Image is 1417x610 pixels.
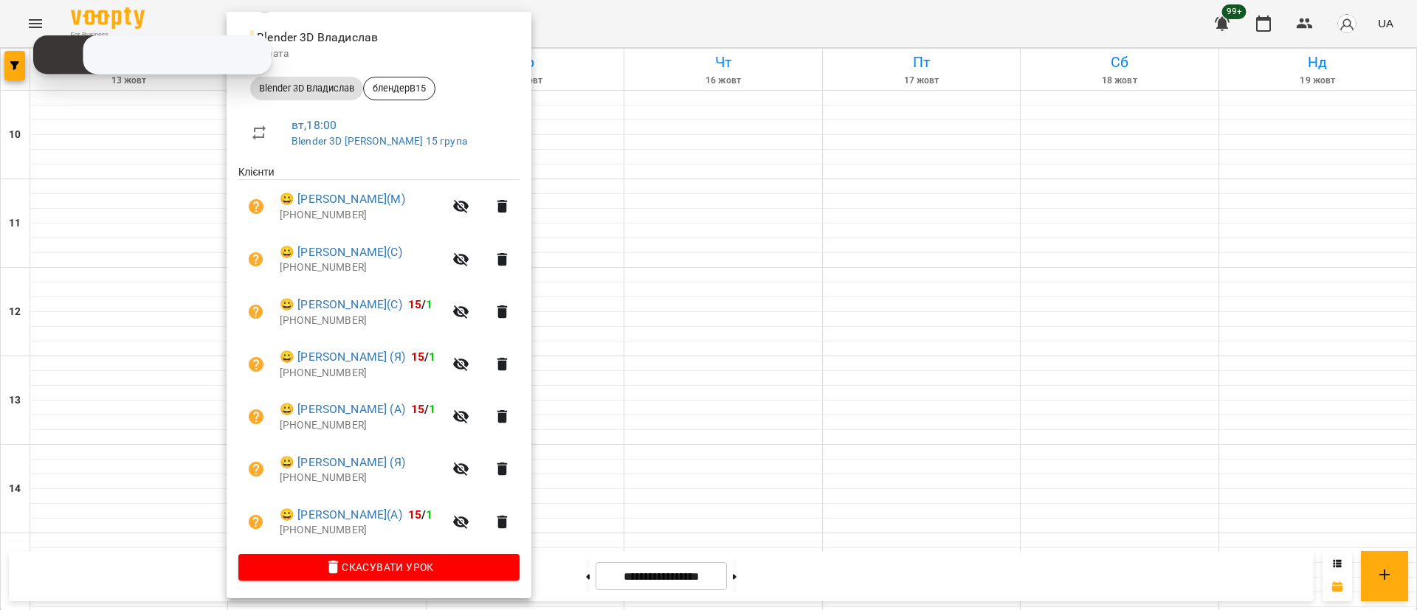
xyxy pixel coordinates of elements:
[238,294,274,330] button: Візит ще не сплачено. Додати оплату?
[238,347,274,382] button: Візит ще не сплачено. Додати оплату?
[238,189,274,224] button: Візит ще не сплачено. Додати оплату?
[411,402,424,416] span: 15
[280,506,402,524] a: 😀 [PERSON_NAME](А)
[426,297,432,311] span: 1
[408,507,421,521] span: 15
[429,350,435,364] span: 1
[280,366,444,381] p: [PHONE_NUMBER]
[280,190,405,208] a: 😀 [PERSON_NAME](М)
[363,77,435,100] div: блендерВ15
[280,208,444,223] p: [PHONE_NUMBER]
[280,401,405,418] a: 😀 [PERSON_NAME] (А)
[238,554,520,580] button: Скасувати Урок
[280,523,444,538] p: [PHONE_NUMBER]
[280,471,444,485] p: [PHONE_NUMBER]
[280,313,444,328] p: [PHONE_NUMBER]
[250,82,363,95] span: Blender 3D Владислав
[280,296,402,313] a: 😀 [PERSON_NAME](С)
[408,507,433,521] b: /
[411,350,424,364] span: 15
[280,348,405,366] a: 😀 [PERSON_NAME] (Я)
[429,402,435,416] span: 1
[238,451,274,487] button: Візит ще не сплачено. Додати оплату?
[250,30,381,44] span: - Blender 3D Владислав
[292,135,467,147] a: Blender 3D [PERSON_NAME] 15 група
[238,242,274,277] button: Візит ще не сплачено. Додати оплату?
[280,454,405,471] a: 😀 [PERSON_NAME] (Я)
[408,297,433,311] b: /
[411,402,436,416] b: /
[280,418,444,433] p: [PHONE_NUMBER]
[250,46,508,61] p: Кімната
[280,243,402,261] a: 😀 [PERSON_NAME](С)
[250,558,508,576] span: Скасувати Урок
[280,260,444,275] p: [PHONE_NUMBER]
[408,297,421,311] span: 15
[238,505,274,540] button: Візит ще не сплачено. Додати оплату?
[238,399,274,434] button: Візит ще не сплачено. Додати оплату?
[238,164,520,554] ul: Клієнти
[364,82,435,95] span: блендерВ15
[411,350,436,364] b: /
[292,118,337,132] a: вт , 18:00
[426,507,432,521] span: 1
